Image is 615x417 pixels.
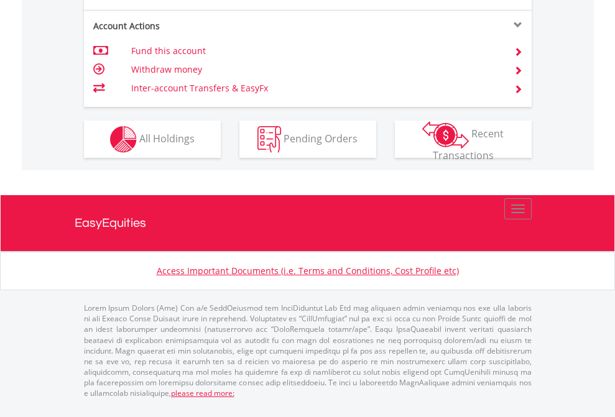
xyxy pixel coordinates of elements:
[284,131,358,145] span: Pending Orders
[395,121,532,158] button: Recent Transactions
[139,131,195,145] span: All Holdings
[84,303,532,398] p: Lorem Ipsum Dolors (Ame) Con a/e SeddOeiusmod tem InciDiduntut Lab Etd mag aliquaen admin veniamq...
[131,60,499,79] td: Withdraw money
[75,195,541,251] a: EasyEquities
[131,79,499,98] td: Inter-account Transfers & EasyFx
[157,265,459,277] a: Access Important Documents (i.e. Terms and Conditions, Cost Profile etc)
[171,388,234,398] a: please read more:
[131,42,499,60] td: Fund this account
[84,20,308,32] div: Account Actions
[239,121,376,158] button: Pending Orders
[422,121,469,149] img: transactions-zar-wht.png
[110,126,137,153] img: holdings-wht.png
[257,126,281,153] img: pending_instructions-wht.png
[84,121,221,158] button: All Holdings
